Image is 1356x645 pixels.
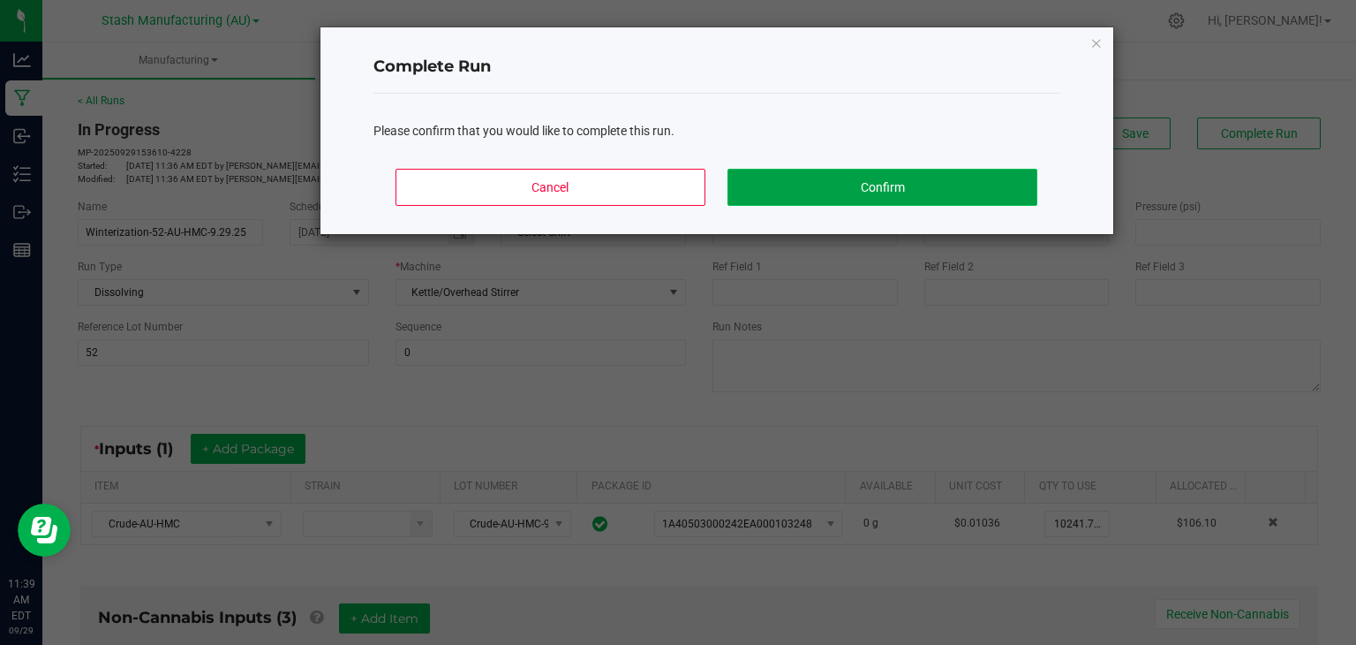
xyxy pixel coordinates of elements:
button: Cancel [395,169,704,206]
button: Confirm [727,169,1036,206]
button: Close [1090,32,1103,53]
iframe: Resource center [18,504,71,557]
div: Please confirm that you would like to complete this run. [373,122,1060,140]
h4: Complete Run [373,56,1060,79]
